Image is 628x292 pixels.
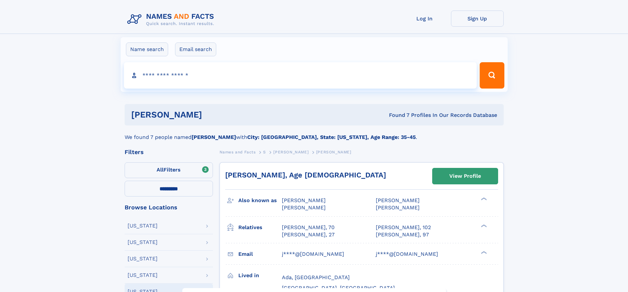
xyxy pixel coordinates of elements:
a: [PERSON_NAME] [273,148,309,156]
h3: Also known as [238,195,282,206]
a: [PERSON_NAME], 97 [376,231,429,238]
span: [GEOGRAPHIC_DATA], [GEOGRAPHIC_DATA] [282,285,395,291]
div: ❯ [479,224,487,228]
div: [US_STATE] [128,256,158,261]
label: Name search [126,42,168,56]
a: Log In [398,11,451,27]
input: search input [124,62,477,89]
a: View Profile [433,168,498,184]
b: City: [GEOGRAPHIC_DATA], State: [US_STATE], Age Range: 35-45 [247,134,416,140]
a: S [263,148,266,156]
span: [PERSON_NAME] [282,204,326,211]
div: ❯ [479,197,487,201]
span: [PERSON_NAME] [273,150,309,154]
a: Sign Up [451,11,504,27]
div: Found 7 Profiles In Our Records Database [295,112,497,119]
label: Email search [175,42,216,56]
b: [PERSON_NAME] [192,134,236,140]
div: View Profile [449,169,481,184]
h3: Relatives [238,222,282,233]
div: Browse Locations [125,204,213,210]
a: [PERSON_NAME], 27 [282,231,335,238]
div: ❯ [479,250,487,254]
span: Ada, [GEOGRAPHIC_DATA] [282,274,350,280]
span: [PERSON_NAME] [376,204,420,211]
span: S [263,150,266,154]
h3: Lived in [238,270,282,281]
span: [PERSON_NAME] [316,150,351,154]
a: Names and Facts [220,148,256,156]
h1: [PERSON_NAME] [131,111,296,119]
a: [PERSON_NAME], Age [DEMOGRAPHIC_DATA] [225,171,386,179]
span: [PERSON_NAME] [376,197,420,203]
span: [PERSON_NAME] [282,197,326,203]
div: [US_STATE] [128,223,158,228]
span: All [157,167,164,173]
div: Filters [125,149,213,155]
div: [US_STATE] [128,273,158,278]
button: Search Button [480,62,504,89]
div: [US_STATE] [128,240,158,245]
div: We found 7 people named with . [125,125,504,141]
h3: Email [238,249,282,260]
img: Logo Names and Facts [125,11,220,28]
a: [PERSON_NAME], 102 [376,224,431,231]
label: Filters [125,162,213,178]
a: [PERSON_NAME], 70 [282,224,335,231]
